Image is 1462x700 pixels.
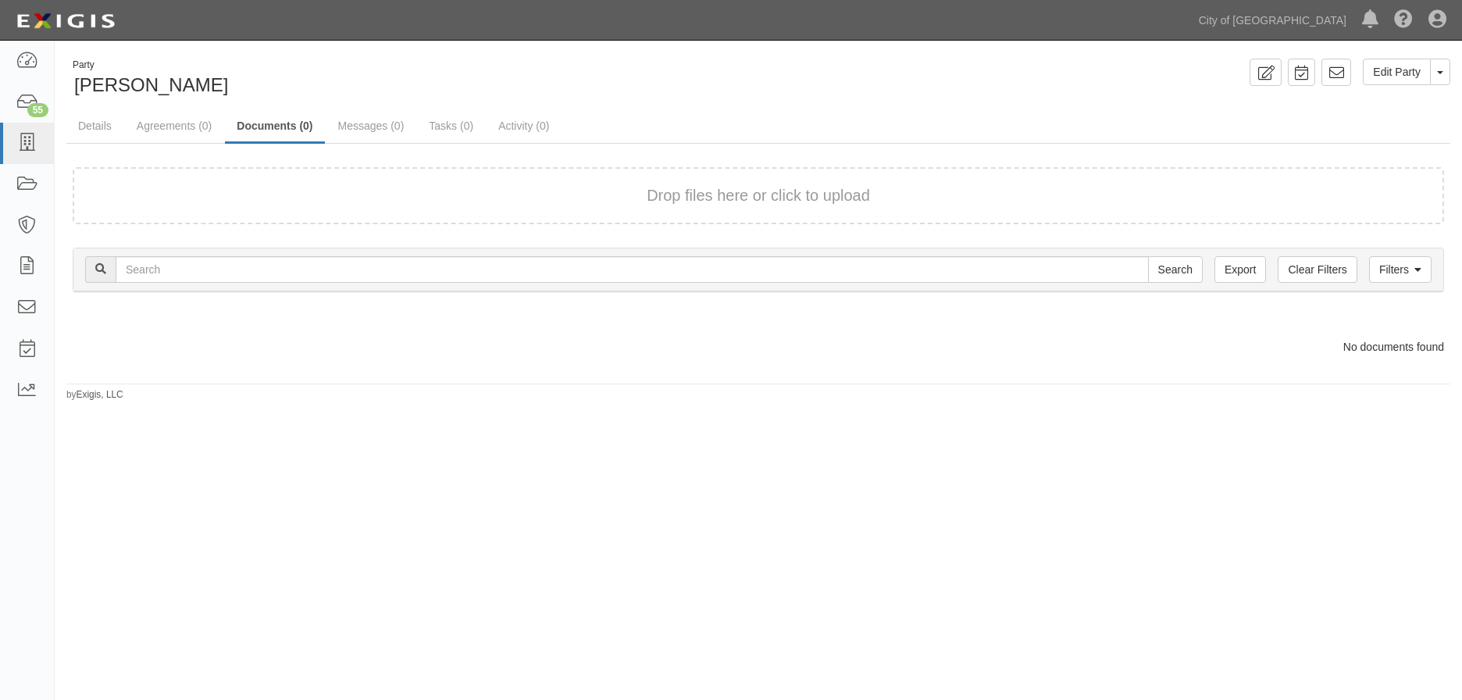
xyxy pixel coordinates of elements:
a: Edit Party [1363,59,1431,85]
a: Agreements (0) [125,110,223,141]
a: Documents (0) [225,110,324,144]
a: Details [66,110,123,141]
a: Tasks (0) [417,110,485,141]
a: Export [1214,256,1266,283]
a: Filters [1369,256,1432,283]
input: Search [1148,256,1203,283]
div: No documents found [61,339,1456,355]
span: [PERSON_NAME] [74,74,228,95]
div: Ratchet Rickshaw [66,59,747,98]
a: Clear Filters [1278,256,1357,283]
button: Drop files here or click to upload [647,184,870,207]
div: Party [73,59,228,72]
div: 55 [27,103,48,117]
a: City of [GEOGRAPHIC_DATA] [1191,5,1354,36]
a: Messages (0) [326,110,416,141]
img: logo-5460c22ac91f19d4615b14bd174203de0afe785f0fc80cf4dbbc73dc1793850b.png [12,7,119,35]
a: Activity (0) [487,110,561,141]
i: Help Center - Complianz [1394,11,1413,30]
a: Exigis, LLC [77,389,123,400]
input: Search [116,256,1149,283]
small: by [66,388,123,402]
